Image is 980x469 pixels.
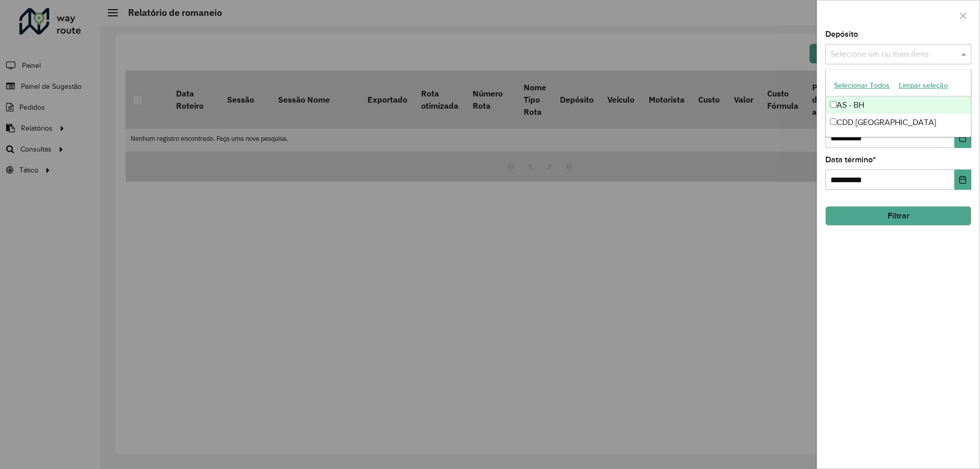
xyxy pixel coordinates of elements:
button: Selecionar Todos [829,78,894,93]
label: Depósito [825,28,858,40]
button: Choose Date [954,128,971,148]
div: AS - BH [826,96,971,114]
label: Data término [825,154,876,166]
div: CDD [GEOGRAPHIC_DATA] [826,114,971,131]
button: Limpar seleção [894,78,952,93]
button: Filtrar [825,206,971,226]
ng-dropdown-panel: Options list [825,69,971,137]
button: Choose Date [954,169,971,190]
